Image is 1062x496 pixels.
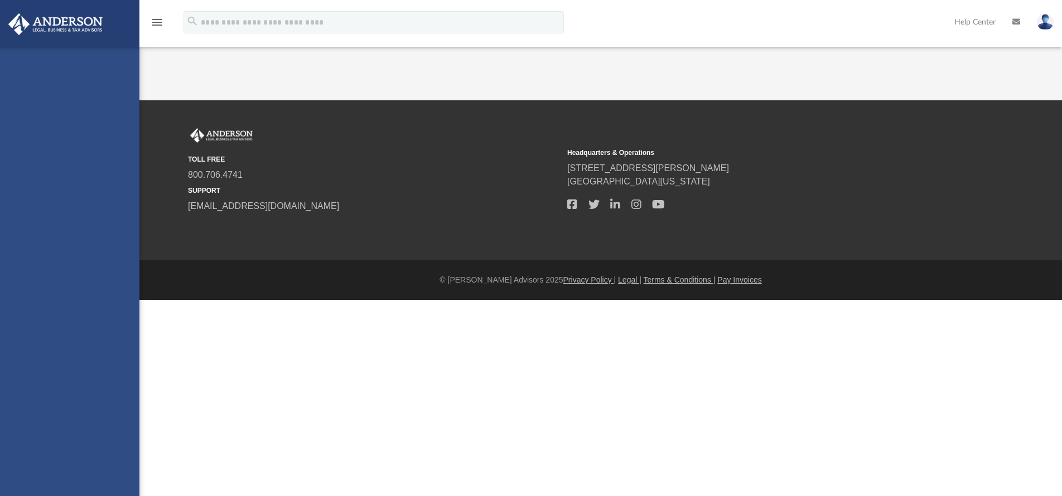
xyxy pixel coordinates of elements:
small: TOLL FREE [188,154,559,164]
a: [EMAIL_ADDRESS][DOMAIN_NAME] [188,201,339,211]
i: menu [151,16,164,29]
small: Headquarters & Operations [567,148,939,158]
small: SUPPORT [188,186,559,196]
a: Legal | [618,275,641,284]
a: Privacy Policy | [563,275,616,284]
a: menu [151,21,164,29]
img: User Pic [1037,14,1054,30]
img: Anderson Advisors Platinum Portal [188,128,255,143]
a: [GEOGRAPHIC_DATA][US_STATE] [567,177,710,186]
div: © [PERSON_NAME] Advisors 2025 [139,274,1062,286]
a: [STREET_ADDRESS][PERSON_NAME] [567,163,729,173]
a: Pay Invoices [717,275,761,284]
img: Anderson Advisors Platinum Portal [5,13,106,35]
i: search [186,15,199,27]
a: 800.706.4741 [188,170,243,179]
a: Terms & Conditions | [644,275,716,284]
